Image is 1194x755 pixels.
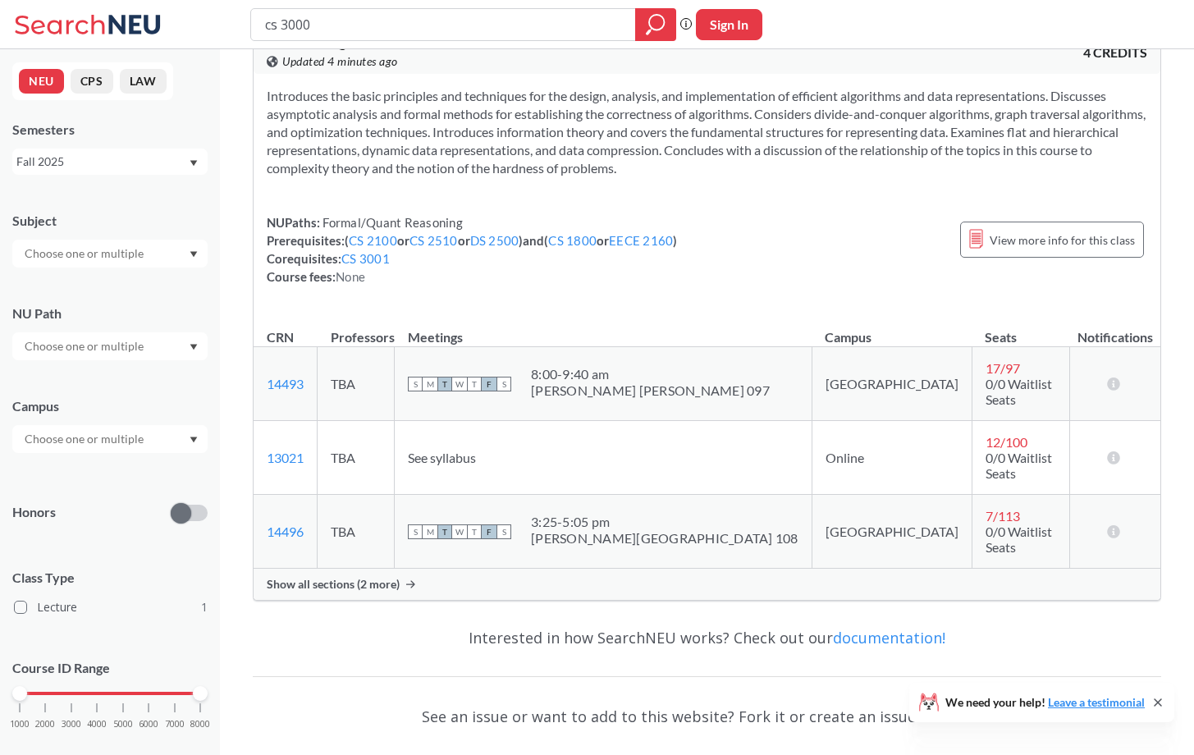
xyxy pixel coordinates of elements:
span: T [467,377,482,391]
span: Formal/Quant Reasoning [320,215,463,230]
a: documentation! [833,628,945,647]
a: Leave a testimonial [1048,695,1145,709]
span: 12 / 100 [986,434,1027,450]
svg: Dropdown arrow [190,344,198,350]
th: Seats [972,312,1070,347]
td: [GEOGRAPHIC_DATA] [812,347,972,421]
div: [PERSON_NAME] [PERSON_NAME] 097 [531,382,770,399]
span: T [437,524,452,539]
svg: magnifying glass [646,13,666,36]
span: 0/0 Waitlist Seats [986,376,1052,407]
input: Class, professor, course number, "phrase" [263,11,624,39]
div: NU Path [12,304,208,323]
span: 0/0 Waitlist Seats [986,524,1052,555]
div: Fall 2025Dropdown arrow [12,149,208,175]
a: 14493 [267,376,304,391]
td: [GEOGRAPHIC_DATA] [812,495,972,569]
a: DS 2500 [470,233,519,248]
div: [PERSON_NAME][GEOGRAPHIC_DATA] 108 [531,530,798,547]
div: Show all sections (2 more) [254,569,1160,600]
span: W [452,377,467,391]
label: Lecture [14,597,208,618]
svg: Dropdown arrow [190,437,198,443]
span: Updated 4 minutes ago [282,53,398,71]
span: S [408,377,423,391]
svg: Dropdown arrow [190,160,198,167]
span: 4000 [87,720,107,729]
a: CS 2100 [349,233,397,248]
div: CRN [267,328,294,346]
span: 4 CREDITS [1083,43,1147,62]
div: 8:00 - 9:40 am [531,366,770,382]
span: M [423,377,437,391]
input: Choose one or multiple [16,429,154,449]
span: 17 / 97 [986,360,1020,376]
th: Professors [318,312,395,347]
td: TBA [318,421,395,495]
span: 0/0 Waitlist Seats [986,450,1052,481]
a: CS 2510 [409,233,458,248]
div: See an issue or want to add to this website? Fork it or create an issue on . [253,693,1161,740]
span: T [467,524,482,539]
div: Subject [12,212,208,230]
a: CS 3001 [341,251,390,266]
span: T [437,377,452,391]
span: 7 / 113 [986,508,1020,524]
span: M [423,524,437,539]
a: CS 1800 [548,233,597,248]
span: View more info for this class [990,230,1135,250]
span: 8000 [190,720,210,729]
div: Dropdown arrow [12,332,208,360]
p: Honors [12,503,56,522]
span: See syllabus [408,450,476,465]
th: Notifications [1070,312,1161,347]
button: Sign In [696,9,762,40]
a: 13021 [267,450,304,465]
span: 2000 [35,720,55,729]
td: TBA [318,495,395,569]
div: magnifying glass [635,8,676,41]
span: S [496,524,511,539]
button: CPS [71,69,113,94]
span: We need your help! [945,697,1145,708]
span: S [408,524,423,539]
div: Dropdown arrow [12,240,208,268]
span: None [336,269,365,284]
input: Choose one or multiple [16,336,154,356]
span: S [496,377,511,391]
div: Campus [12,397,208,415]
td: TBA [318,347,395,421]
button: LAW [120,69,167,94]
div: Fall 2025 [16,153,188,171]
div: Dropdown arrow [12,425,208,453]
div: NUPaths: Prerequisites: ( or or ) and ( or ) Corequisites: Course fees: [267,213,677,286]
p: Course ID Range [12,659,208,678]
span: 5000 [113,720,133,729]
span: 1 [201,598,208,616]
div: 3:25 - 5:05 pm [531,514,798,530]
a: 14496 [267,524,304,539]
div: Interested in how SearchNEU works? Check out our [253,614,1161,661]
span: F [482,377,496,391]
span: W [452,524,467,539]
div: Semesters [12,121,208,139]
input: Choose one or multiple [16,244,154,263]
span: F [482,524,496,539]
span: Show all sections (2 more) [267,577,400,592]
th: Meetings [395,312,812,347]
button: NEU [19,69,64,94]
td: Online [812,421,972,495]
span: 6000 [139,720,158,729]
a: EECE 2160 [609,233,673,248]
th: Campus [812,312,972,347]
span: 1000 [10,720,30,729]
span: 7000 [165,720,185,729]
section: Introduces the basic principles and techniques for the design, analysis, and implementation of ef... [267,87,1147,177]
span: 3000 [62,720,81,729]
svg: Dropdown arrow [190,251,198,258]
span: Class Type [12,569,208,587]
